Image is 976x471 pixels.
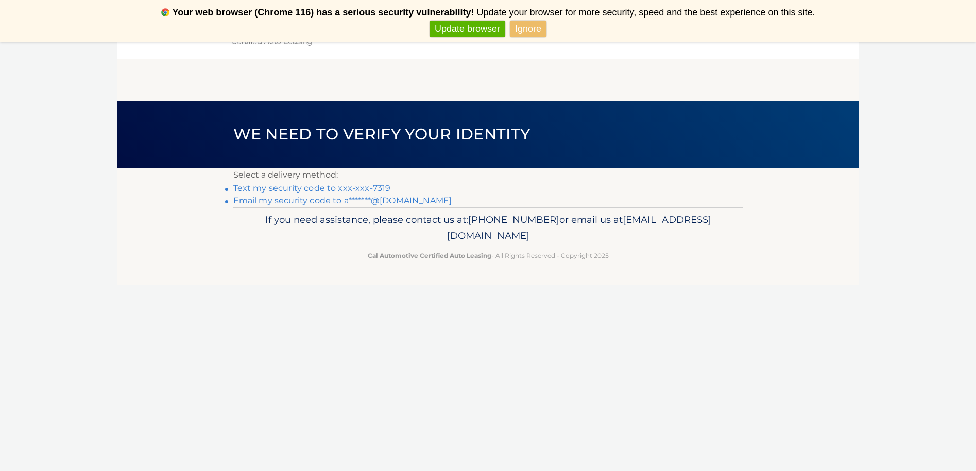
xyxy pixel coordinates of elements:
[468,214,559,225] span: [PHONE_NUMBER]
[240,250,737,261] p: - All Rights Reserved - Copyright 2025
[233,196,452,205] a: Email my security code to a*******@[DOMAIN_NAME]
[430,21,505,38] a: Update browser
[233,168,743,182] p: Select a delivery method:
[233,125,530,144] span: We need to verify your identity
[368,252,491,259] strong: Cal Automotive Certified Auto Leasing
[476,7,815,18] span: Update your browser for more security, speed and the best experience on this site.
[510,21,546,38] a: Ignore
[233,183,391,193] a: Text my security code to xxx-xxx-7319
[240,212,737,245] p: If you need assistance, please contact us at: or email us at
[173,7,474,18] b: Your web browser (Chrome 116) has a serious security vulnerability!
